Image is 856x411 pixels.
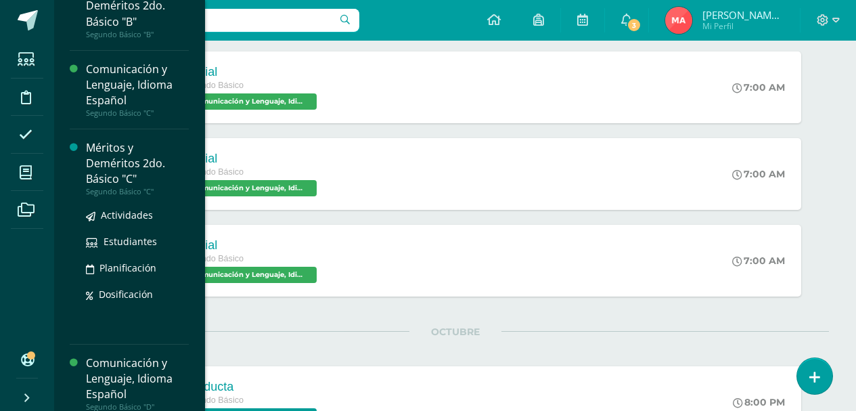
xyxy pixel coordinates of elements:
span: Mi Perfil [702,20,784,32]
a: Méritos y Deméritos 2do. Básico "C"Segundo Básico "C" [86,140,189,196]
span: OCTUBRE [409,326,501,338]
a: Estudiantes [86,234,189,249]
div: parcial [181,238,320,253]
span: Dosificación [99,288,153,301]
a: Actividades [86,207,189,223]
span: Estudiantes [104,235,157,248]
span: Segundo Básico [181,81,244,90]
span: Comunicación y Lenguaje, Idioma Español 'A' [181,180,317,196]
span: Segundo Básico [181,254,244,263]
div: Segundo Básico "C" [86,108,189,118]
span: 3 [627,18,641,33]
div: Méritos y Deméritos 2do. Básico "C" [86,140,189,187]
span: Comunicación y Lenguaje, Idioma Español 'D' [181,267,317,283]
a: Comunicación y Lenguaje, Idioma EspañolSegundo Básico "C" [86,62,189,118]
span: [PERSON_NAME] de los Angeles [702,8,784,22]
img: 09f555c855daf529ee510278f1ca1ec7.png [665,7,692,34]
div: parcial [181,152,320,166]
div: parcial [181,65,320,79]
div: Comunicación y Lenguaje, Idioma Español [86,355,189,402]
a: Planificación [86,260,189,276]
span: Actividades [101,209,153,221]
div: 8:00 PM [733,396,785,408]
a: Dosificación [86,286,189,302]
div: 7:00 AM [732,168,785,180]
div: Segundo Básico "C" [86,187,189,196]
div: 7:00 AM [732,255,785,267]
div: Segundo Básico "B" [86,30,189,39]
span: Comunicación y Lenguaje, Idioma Español 'C' [181,93,317,110]
span: Planificación [99,261,156,274]
span: Segundo Básico [181,395,244,405]
div: Comunicación y Lenguaje, Idioma Español [86,62,189,108]
span: Segundo Básico [181,167,244,177]
input: Busca un usuario... [63,9,359,32]
div: 7:00 AM [732,81,785,93]
div: Conducta [181,380,320,394]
